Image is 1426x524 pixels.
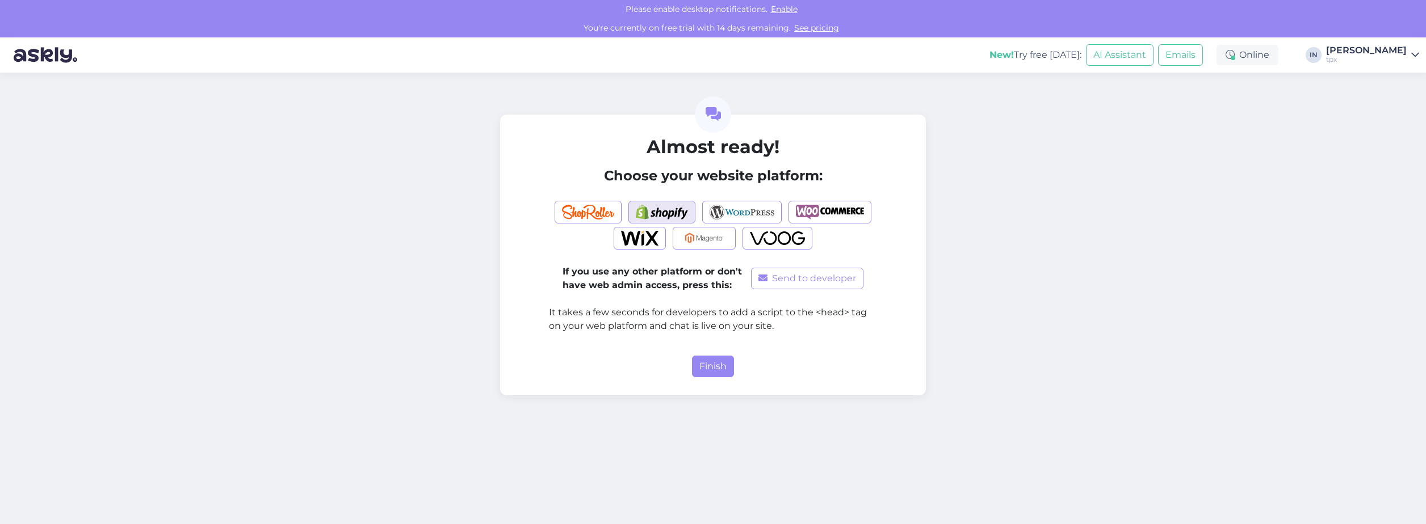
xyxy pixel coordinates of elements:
[1326,55,1407,64] div: tpx
[989,48,1081,62] div: Try free [DATE]:
[1086,44,1154,66] button: AI Assistant
[636,205,688,219] img: Shopify
[1306,47,1322,63] div: IN
[1158,44,1203,66] button: Emails
[1326,46,1419,64] a: [PERSON_NAME]tpx
[563,266,742,290] b: If you use any other platform or don't have web admin access, press this:
[692,356,734,377] button: Finish
[562,205,614,219] img: Shoproller
[549,168,877,184] h4: Choose your website platform:
[1217,45,1278,65] div: Online
[549,306,877,333] p: It takes a few seconds for developers to add a script to the <head> tag on your web platform and ...
[791,23,842,33] a: See pricing
[549,136,877,158] h2: Almost ready!
[796,205,864,219] img: Woocommerce
[751,268,863,289] button: Send to developer
[710,205,775,219] img: Wordpress
[1326,46,1407,55] div: [PERSON_NAME]
[621,231,659,246] img: Wix
[750,231,806,246] img: Voog
[989,49,1014,60] b: New!
[767,4,801,14] span: Enable
[680,231,728,246] img: Magento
